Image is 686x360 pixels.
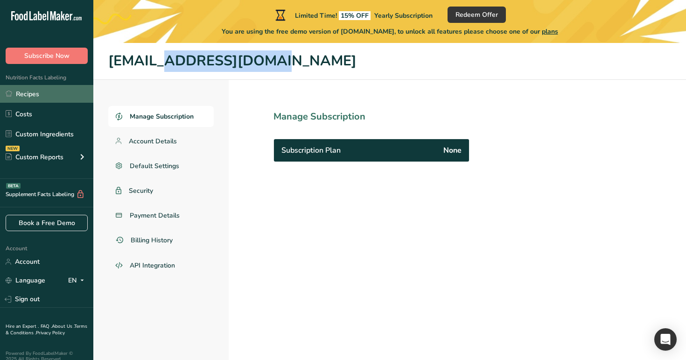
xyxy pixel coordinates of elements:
[41,323,52,330] a: FAQ .
[6,48,88,64] button: Subscribe Now
[108,155,214,176] a: Default Settings
[108,180,214,201] a: Security
[36,330,65,336] a: Privacy Policy
[654,328,677,351] div: Open Intercom Messenger
[6,323,87,336] a: Terms & Conditions .
[443,145,462,156] span: None
[131,235,173,245] span: Billing History
[6,272,45,289] a: Language
[108,230,214,251] a: Billing History
[448,7,506,23] button: Redeem Offer
[542,27,558,36] span: plans
[24,51,70,61] span: Subscribe Now
[6,183,21,189] div: BETA
[108,254,214,277] a: API Integration
[339,11,371,20] span: 15% OFF
[222,27,558,36] span: You are using the free demo version of [DOMAIN_NAME], to unlock all features please choose one of...
[455,10,498,20] span: Redeem Offer
[273,110,511,124] h1: Manage Subscription
[273,9,433,21] div: Limited Time!
[52,323,74,330] a: About Us .
[6,152,63,162] div: Custom Reports
[374,11,433,20] span: Yearly Subscription
[68,275,88,286] div: EN
[130,261,175,270] span: API Integration
[129,136,177,146] span: Account Details
[130,161,179,171] span: Default Settings
[130,211,180,220] span: Payment Details
[6,146,20,151] div: NEW
[6,323,39,330] a: Hire an Expert .
[108,106,214,127] a: Manage Subscription
[129,186,153,196] span: Security
[108,205,214,226] a: Payment Details
[130,112,194,121] span: Manage Subscription
[6,215,88,231] a: Book a Free Demo
[108,50,671,72] h1: [EMAIL_ADDRESS][DOMAIN_NAME]
[108,131,214,152] a: Account Details
[281,145,341,156] span: Subscription Plan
